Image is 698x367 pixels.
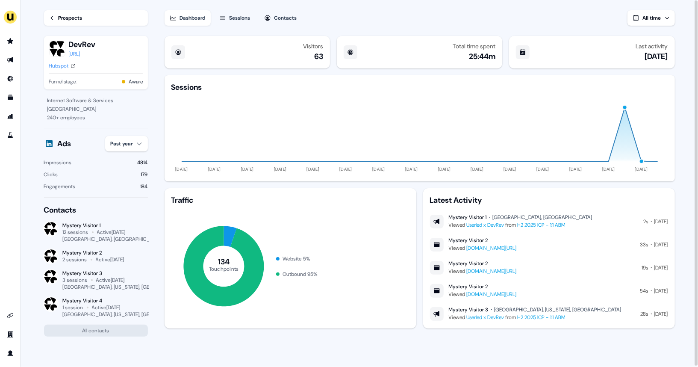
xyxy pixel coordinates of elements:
[449,260,488,267] div: Mystery Visitor 2
[69,39,96,50] button: DevRev
[306,166,319,172] tspan: [DATE]
[63,311,191,318] div: [GEOGRAPHIC_DATA], [US_STATE], [GEOGRAPHIC_DATA]
[640,240,648,249] div: 33s
[138,158,148,167] div: 4814
[259,10,302,26] button: Contacts
[209,266,239,272] tspan: Touchpoints
[449,283,488,290] div: Mystery Visitor 2
[218,257,230,267] tspan: 134
[274,166,286,172] tspan: [DATE]
[63,304,83,311] div: 1 session
[129,77,143,86] button: Aware
[471,166,483,172] tspan: [DATE]
[214,10,256,26] button: Sessions
[63,236,163,243] div: [GEOGRAPHIC_DATA], [GEOGRAPHIC_DATA]
[63,256,87,263] div: 2 sessions
[654,217,668,226] div: [DATE]
[63,229,88,236] div: 12 sessions
[654,263,668,272] div: [DATE]
[654,240,668,249] div: [DATE]
[449,214,487,221] div: Mystery Visitor 1
[44,205,148,215] div: Contacts
[469,51,495,62] div: 25:44m
[230,14,250,22] div: Sessions
[314,51,323,62] div: 63
[44,182,76,191] div: Engagements
[303,43,323,50] div: Visitors
[3,128,17,142] a: Go to experiments
[493,214,592,221] div: [GEOGRAPHIC_DATA], [GEOGRAPHIC_DATA]
[49,77,77,86] span: Funnel stage:
[44,158,72,167] div: Impressions
[372,166,385,172] tspan: [DATE]
[63,284,191,290] div: [GEOGRAPHIC_DATA], [US_STATE], [GEOGRAPHIC_DATA]
[467,245,517,252] a: [DOMAIN_NAME][URL]
[467,291,517,298] a: [DOMAIN_NAME][URL]
[635,166,648,172] tspan: [DATE]
[644,217,648,226] div: 2s
[92,304,121,311] div: Active [DATE]
[44,170,58,179] div: Clicks
[453,43,495,50] div: Total time spent
[467,222,504,228] a: Userled x DevRev
[495,306,621,313] div: [GEOGRAPHIC_DATA], [US_STATE], [GEOGRAPHIC_DATA]
[63,270,148,277] div: Mystery Visitor 3
[3,110,17,123] a: Go to attribution
[449,267,517,275] div: Viewed
[58,139,71,149] div: Ads
[171,195,409,205] div: Traffic
[3,309,17,323] a: Go to integrations
[105,136,148,151] button: Past year
[283,255,311,263] div: Website 5 %
[241,166,253,172] tspan: [DATE]
[641,310,648,318] div: 28s
[3,346,17,360] a: Go to profile
[49,62,76,70] a: Hubspot
[44,10,148,26] a: Prospects
[536,166,549,172] tspan: [DATE]
[449,221,592,229] div: Viewed from
[438,166,451,172] tspan: [DATE]
[141,170,148,179] div: 179
[449,244,517,252] div: Viewed
[59,14,82,22] div: Prospects
[467,314,504,321] a: Userled x DevRev
[602,166,615,172] tspan: [DATE]
[449,237,488,244] div: Mystery Visitor 2
[405,166,418,172] tspan: [DATE]
[654,310,668,318] div: [DATE]
[63,222,148,229] div: Mystery Visitor 1
[165,10,211,26] button: Dashboard
[283,270,318,278] div: Outbound 95 %
[96,256,124,263] div: Active [DATE]
[3,53,17,67] a: Go to outbound experience
[339,166,352,172] tspan: [DATE]
[63,249,124,256] div: Mystery Visitor 2
[430,195,668,205] div: Latest Activity
[96,277,125,284] div: Active [DATE]
[569,166,582,172] tspan: [DATE]
[627,10,675,26] button: All time
[3,328,17,341] a: Go to team
[47,113,144,122] div: 240 + employees
[47,96,144,105] div: Internet Software & Services
[141,182,148,191] div: 184
[3,91,17,104] a: Go to templates
[642,263,648,272] div: 19s
[63,277,88,284] div: 3 sessions
[518,222,566,228] a: H2 2025 ICP - 1:1 ABM
[3,34,17,48] a: Go to prospects
[97,229,126,236] div: Active [DATE]
[3,72,17,86] a: Go to Inbound
[645,51,668,62] div: [DATE]
[640,287,648,295] div: 54s
[274,14,297,22] div: Contacts
[654,287,668,295] div: [DATE]
[44,325,148,337] button: All contacts
[504,166,516,172] tspan: [DATE]
[69,50,96,58] a: [URL]
[518,314,566,321] a: H2 2025 ICP - 1:1 ABM
[208,166,221,172] tspan: [DATE]
[449,313,621,322] div: Viewed from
